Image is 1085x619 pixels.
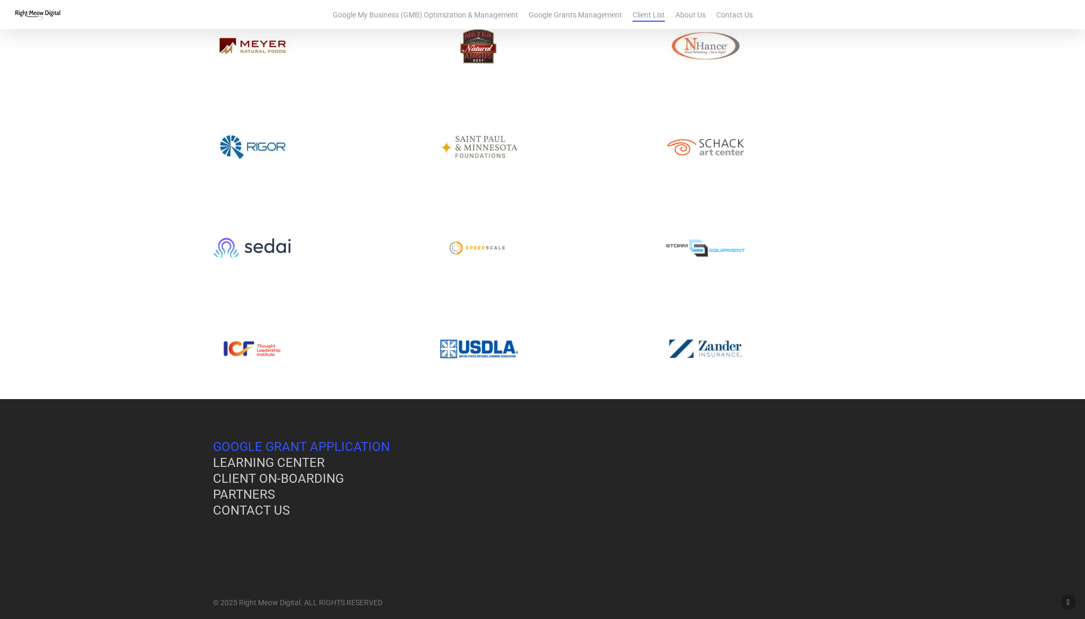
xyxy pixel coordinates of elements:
a: PARTNERS [213,487,275,502]
a: CONTACT US [213,503,290,518]
a: Google My Business (GMB) Optimization & Management [333,10,518,20]
a: Google Grants Management [529,10,622,20]
p: © 2025 Right Meow Digital. ALL RIGHTS RESERVED [213,597,480,608]
a: LEARNING CENTER [213,455,325,470]
a: About Us [675,10,706,20]
a: Contact Us [716,10,753,20]
a: Client List [633,10,665,20]
a: GOOGLE GRANT APPLICATION [213,439,390,454]
a: CLIENT ON-BOARDING [213,471,344,486]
